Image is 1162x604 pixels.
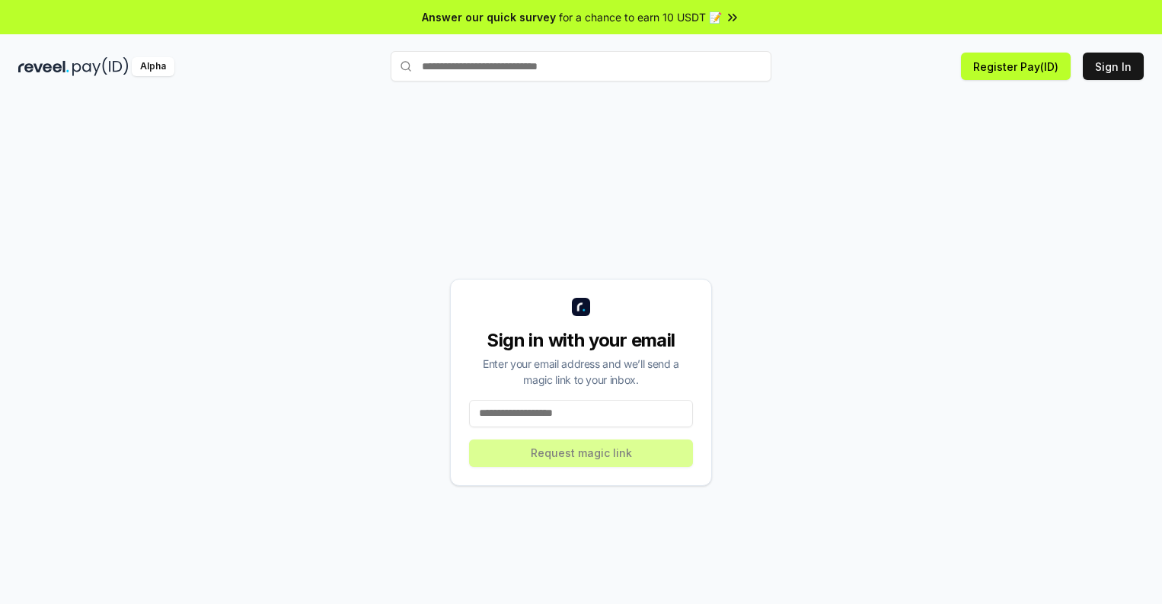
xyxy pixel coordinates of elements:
img: pay_id [72,57,129,76]
img: reveel_dark [18,57,69,76]
button: Register Pay(ID) [961,53,1071,80]
span: for a chance to earn 10 USDT 📝 [559,9,722,25]
div: Sign in with your email [469,328,693,353]
img: logo_small [572,298,590,316]
button: Sign In [1083,53,1144,80]
div: Alpha [132,57,174,76]
div: Enter your email address and we’ll send a magic link to your inbox. [469,356,693,388]
span: Answer our quick survey [422,9,556,25]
